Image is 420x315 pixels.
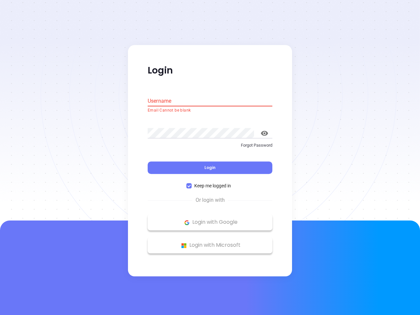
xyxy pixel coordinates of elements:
img: Google Logo [183,219,191,227]
button: toggle password visibility [257,125,272,141]
p: Forgot Password [148,142,272,149]
span: Keep me logged in [192,182,234,190]
button: Login [148,162,272,174]
span: Or login with [192,197,228,204]
button: Microsoft Logo Login with Microsoft [148,237,272,254]
p: Login [148,65,272,76]
p: Email Cannot be blank [148,107,272,114]
p: Login with Google [151,218,269,227]
a: Forgot Password [148,142,272,154]
button: Google Logo Login with Google [148,214,272,231]
span: Login [204,165,216,171]
p: Login with Microsoft [151,241,269,250]
img: Microsoft Logo [180,241,188,250]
